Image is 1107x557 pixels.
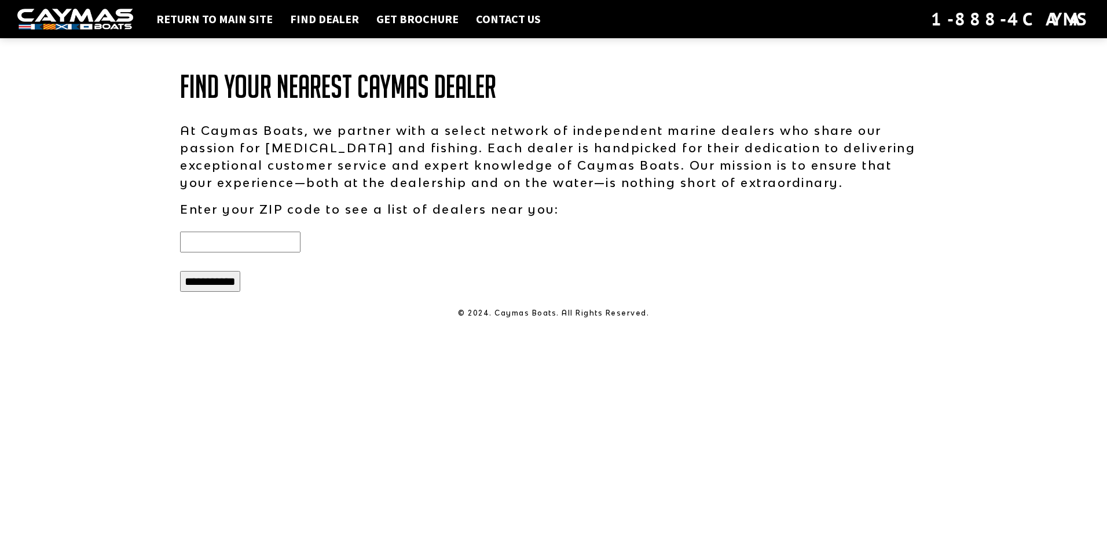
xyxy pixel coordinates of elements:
[931,6,1090,32] div: 1-888-4CAYMAS
[284,12,365,27] a: Find Dealer
[470,12,547,27] a: Contact Us
[180,122,927,191] p: At Caymas Boats, we partner with a select network of independent marine dealers who share our pas...
[151,12,278,27] a: Return to main site
[180,69,927,104] h1: Find Your Nearest Caymas Dealer
[180,308,927,318] p: © 2024. Caymas Boats. All Rights Reserved.
[17,9,133,30] img: white-logo-c9c8dbefe5ff5ceceb0f0178aa75bf4bb51f6bca0971e226c86eb53dfe498488.png
[371,12,464,27] a: Get Brochure
[180,200,927,218] p: Enter your ZIP code to see a list of dealers near you:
